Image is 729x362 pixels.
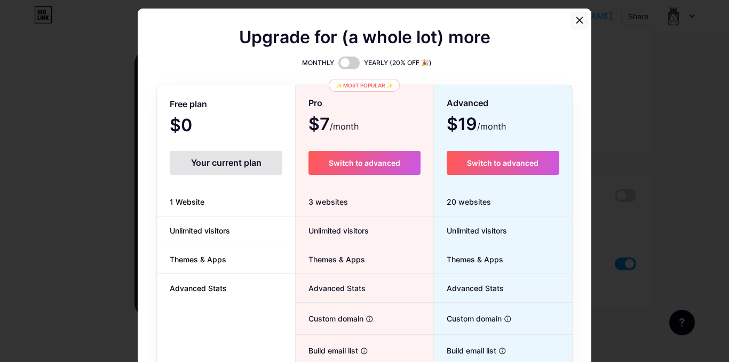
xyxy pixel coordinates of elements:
span: Themes & Apps [157,254,239,265]
div: 20 websites [434,188,572,216]
span: Advanced Stats [157,283,240,294]
span: Free plan [170,95,207,114]
span: Pro [308,94,322,112]
span: /month [330,120,359,133]
span: 1 Website [157,196,217,207]
span: Advanced [447,94,488,112]
span: Switch to advanced [467,158,538,167]
span: MONTHLY [302,58,334,68]
span: Themes & Apps [296,254,365,265]
button: Switch to advanced [447,151,559,175]
button: Switch to advanced [308,151,420,175]
span: YEARLY (20% OFF 🎉) [364,58,432,68]
span: Upgrade for (a whole lot) more [239,31,490,44]
span: $19 [447,118,506,133]
div: Your current plan [170,151,282,175]
div: ✨ Most popular ✨ [329,79,400,92]
span: Themes & Apps [434,254,503,265]
span: Advanced Stats [296,283,366,294]
span: Advanced Stats [434,283,504,294]
span: Custom domain [434,313,502,324]
span: $0 [170,119,221,134]
span: Build email list [434,345,496,356]
span: Unlimited visitors [296,225,369,236]
span: /month [477,120,506,133]
span: Switch to advanced [329,158,400,167]
span: $7 [308,118,359,133]
span: Unlimited visitors [157,225,243,236]
div: 3 websites [296,188,433,216]
span: Custom domain [296,313,363,324]
span: Unlimited visitors [434,225,507,236]
span: Build email list [296,345,358,356]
